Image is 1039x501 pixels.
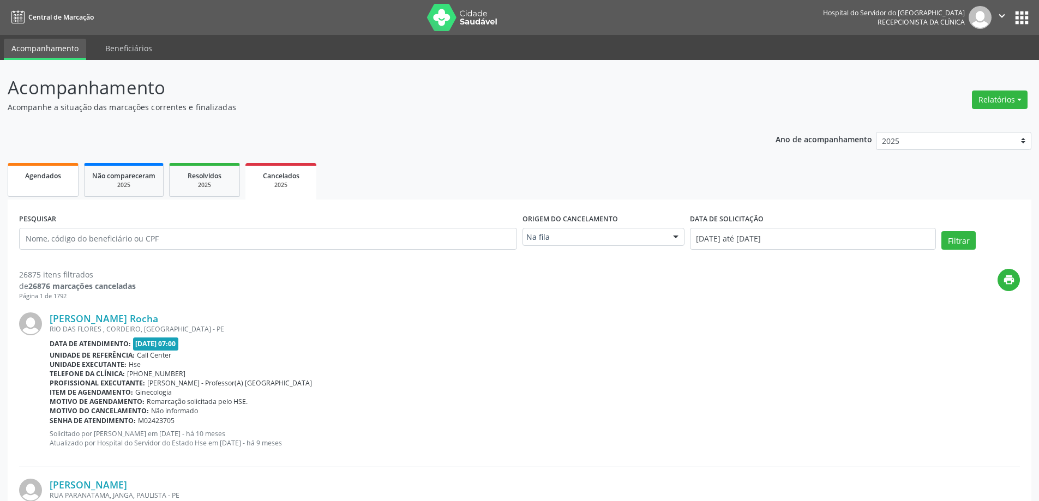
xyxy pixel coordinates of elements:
[50,491,1020,500] div: RUA PARANATAMA, JANGA, PAULISTA - PE
[138,416,175,425] span: M02423705
[133,337,179,350] span: [DATE] 07:00
[253,181,309,189] div: 2025
[996,10,1008,22] i: 
[522,211,618,228] label: Origem do cancelamento
[8,8,94,26] a: Central de Marcação
[147,378,312,388] span: [PERSON_NAME] - Professor(A) [GEOGRAPHIC_DATA]
[50,416,136,425] b: Senha de atendimento:
[1012,8,1031,27] button: apps
[969,6,992,29] img: img
[50,388,133,397] b: Item de agendamento:
[823,8,965,17] div: Hospital do Servidor do [GEOGRAPHIC_DATA]
[50,406,149,415] b: Motivo do cancelamento:
[19,312,42,335] img: img
[50,324,1020,334] div: RIO DAS FLORES , CORDEIRO, [GEOGRAPHIC_DATA] - PE
[50,312,158,324] a: [PERSON_NAME] Rocha
[8,101,724,113] p: Acompanhe a situação das marcações correntes e finalizadas
[135,388,172,397] span: Ginecologia
[50,360,127,369] b: Unidade executante:
[92,171,155,180] span: Não compareceram
[1003,274,1015,286] i: print
[972,90,1028,109] button: Relatórios
[19,211,56,228] label: PESQUISAR
[25,171,61,180] span: Agendados
[28,281,136,291] strong: 26876 marcações canceladas
[690,211,764,228] label: DATA DE SOLICITAÇÃO
[98,39,160,58] a: Beneficiários
[28,13,94,22] span: Central de Marcação
[992,6,1012,29] button: 
[878,17,965,27] span: Recepcionista da clínica
[526,232,662,243] span: Na fila
[998,269,1020,291] button: print
[50,429,1020,448] p: Solicitado por [PERSON_NAME] em [DATE] - há 10 meses Atualizado por Hospital do Servidor do Estad...
[941,231,976,250] button: Filtrar
[137,351,171,360] span: Call Center
[8,74,724,101] p: Acompanhamento
[50,397,145,406] b: Motivo de agendamento:
[129,360,141,369] span: Hse
[147,397,248,406] span: Remarcação solicitada pelo HSE.
[4,39,86,60] a: Acompanhamento
[50,339,131,348] b: Data de atendimento:
[188,171,221,180] span: Resolvidos
[19,280,136,292] div: de
[92,181,155,189] div: 2025
[776,132,872,146] p: Ano de acompanhamento
[19,228,517,250] input: Nome, código do beneficiário ou CPF
[50,378,145,388] b: Profissional executante:
[50,479,127,491] a: [PERSON_NAME]
[263,171,299,180] span: Cancelados
[690,228,936,250] input: Selecione um intervalo
[50,369,125,378] b: Telefone da clínica:
[19,292,136,301] div: Página 1 de 1792
[50,351,135,360] b: Unidade de referência:
[19,269,136,280] div: 26875 itens filtrados
[151,406,198,415] span: Não informado
[177,181,232,189] div: 2025
[127,369,185,378] span: [PHONE_NUMBER]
